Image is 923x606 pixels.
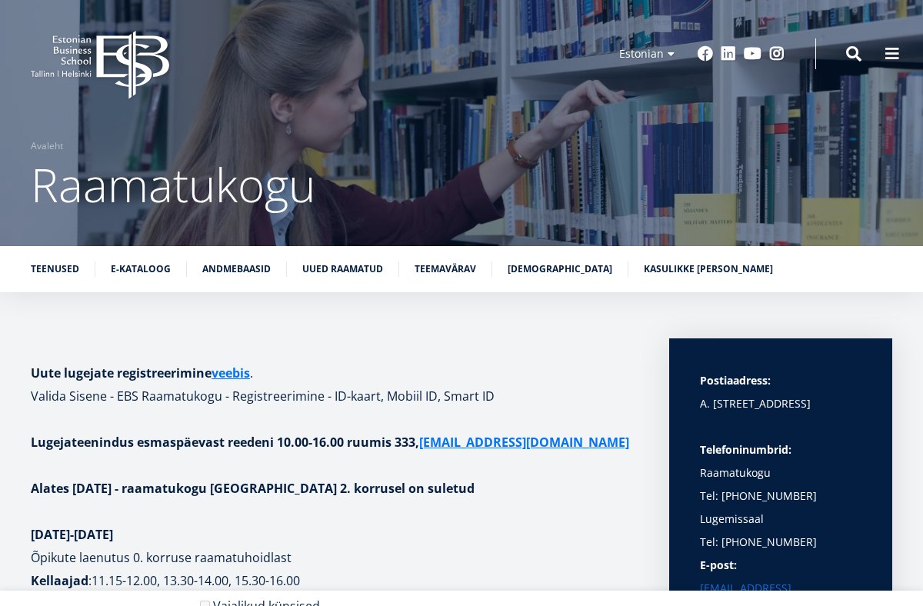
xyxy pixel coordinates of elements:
[508,261,612,277] a: [DEMOGRAPHIC_DATA]
[31,480,475,497] strong: Alates [DATE] - raamatukogu [GEOGRAPHIC_DATA] 2. korrusel on suletud
[700,484,861,531] p: Tel: [PHONE_NUMBER] Lugemissaal
[31,361,638,408] h1: . Valida Sisene - EBS Raamatukogu - Registreerimine - ID-kaart, Mobiil ID, Smart ID
[721,46,736,62] a: Linkedin
[419,431,629,454] a: [EMAIL_ADDRESS][DOMAIN_NAME]
[698,46,713,62] a: Facebook
[212,361,250,385] a: veebis
[31,549,292,566] b: Õpikute laenutus 0. korruse raamatuhoidlast
[31,365,250,381] strong: Uute lugejate registreerimine
[31,153,315,216] span: Raamatukogu
[700,531,861,554] p: Tel: [PHONE_NUMBER]
[744,46,761,62] a: Youtube
[415,261,476,277] a: Teemavärav
[700,558,737,572] strong: E-post:
[31,261,79,277] a: Teenused
[769,46,785,62] a: Instagram
[111,261,171,277] a: E-kataloog
[31,138,63,154] a: Avaleht
[700,442,791,457] strong: Telefoninumbrid:
[644,261,773,277] a: Kasulikke [PERSON_NAME]
[700,373,771,388] strong: Postiaadress:
[700,438,861,484] p: Raamatukogu
[302,261,383,277] a: Uued raamatud
[31,434,629,451] strong: Lugejateenindus esmaspäevast reedeni 10.00-16.00 ruumis 333,
[31,572,88,589] strong: Kellaajad
[700,392,861,415] p: A. [STREET_ADDRESS]
[202,261,271,277] a: Andmebaasid
[31,526,113,543] strong: [DATE]-[DATE]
